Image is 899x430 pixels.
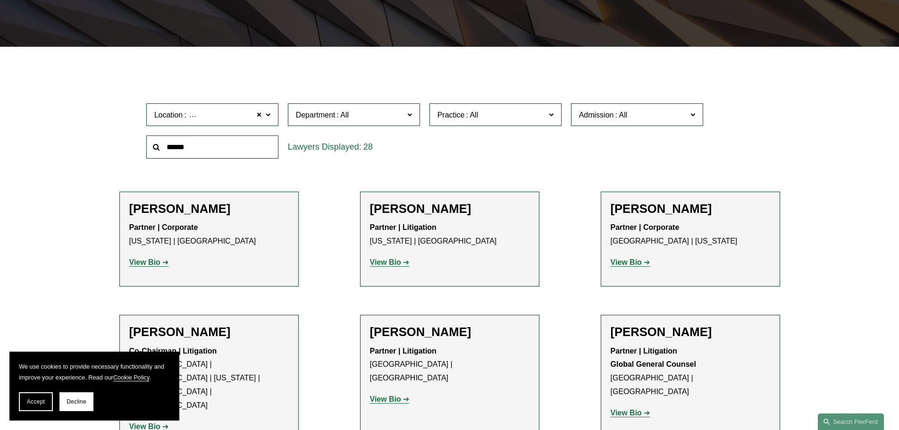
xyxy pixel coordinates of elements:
[370,395,401,403] strong: View Bio
[363,142,373,152] span: 28
[611,221,770,248] p: [GEOGRAPHIC_DATA] | [US_STATE]
[611,345,770,399] p: [GEOGRAPHIC_DATA] | [GEOGRAPHIC_DATA]
[188,109,267,121] span: [GEOGRAPHIC_DATA]
[129,258,169,266] a: View Bio
[370,223,437,231] strong: Partner | Litigation
[129,325,289,339] h2: [PERSON_NAME]
[67,398,86,405] span: Decline
[370,345,529,385] p: [GEOGRAPHIC_DATA] | [GEOGRAPHIC_DATA]
[611,409,642,417] strong: View Bio
[129,221,289,248] p: [US_STATE] | [GEOGRAPHIC_DATA]
[611,409,650,417] a: View Bio
[59,392,93,411] button: Decline
[611,202,770,216] h2: [PERSON_NAME]
[9,352,179,421] section: Cookie banner
[611,223,680,231] strong: Partner | Corporate
[19,392,53,411] button: Accept
[370,395,410,403] a: View Bio
[370,258,410,266] a: View Bio
[818,413,884,430] a: Search this site
[437,111,465,119] span: Practice
[611,325,770,339] h2: [PERSON_NAME]
[370,221,529,248] p: [US_STATE] | [GEOGRAPHIC_DATA]
[611,347,696,369] strong: Partner | Litigation Global General Counsel
[370,325,529,339] h2: [PERSON_NAME]
[129,258,160,266] strong: View Bio
[370,202,529,216] h2: [PERSON_NAME]
[611,258,650,266] a: View Bio
[129,345,289,413] p: [GEOGRAPHIC_DATA] | [GEOGRAPHIC_DATA] | [US_STATE] | [GEOGRAPHIC_DATA] | [GEOGRAPHIC_DATA]
[19,361,170,383] p: We use cookies to provide necessary functionality and improve your experience. Read our .
[296,111,336,119] span: Department
[27,398,45,405] span: Accept
[129,347,217,355] strong: Co-Chairman | Litigation
[370,258,401,266] strong: View Bio
[113,374,150,381] a: Cookie Policy
[579,111,614,119] span: Admission
[370,347,437,355] strong: Partner | Litigation
[154,111,183,119] span: Location
[611,258,642,266] strong: View Bio
[129,202,289,216] h2: [PERSON_NAME]
[129,223,198,231] strong: Partner | Corporate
